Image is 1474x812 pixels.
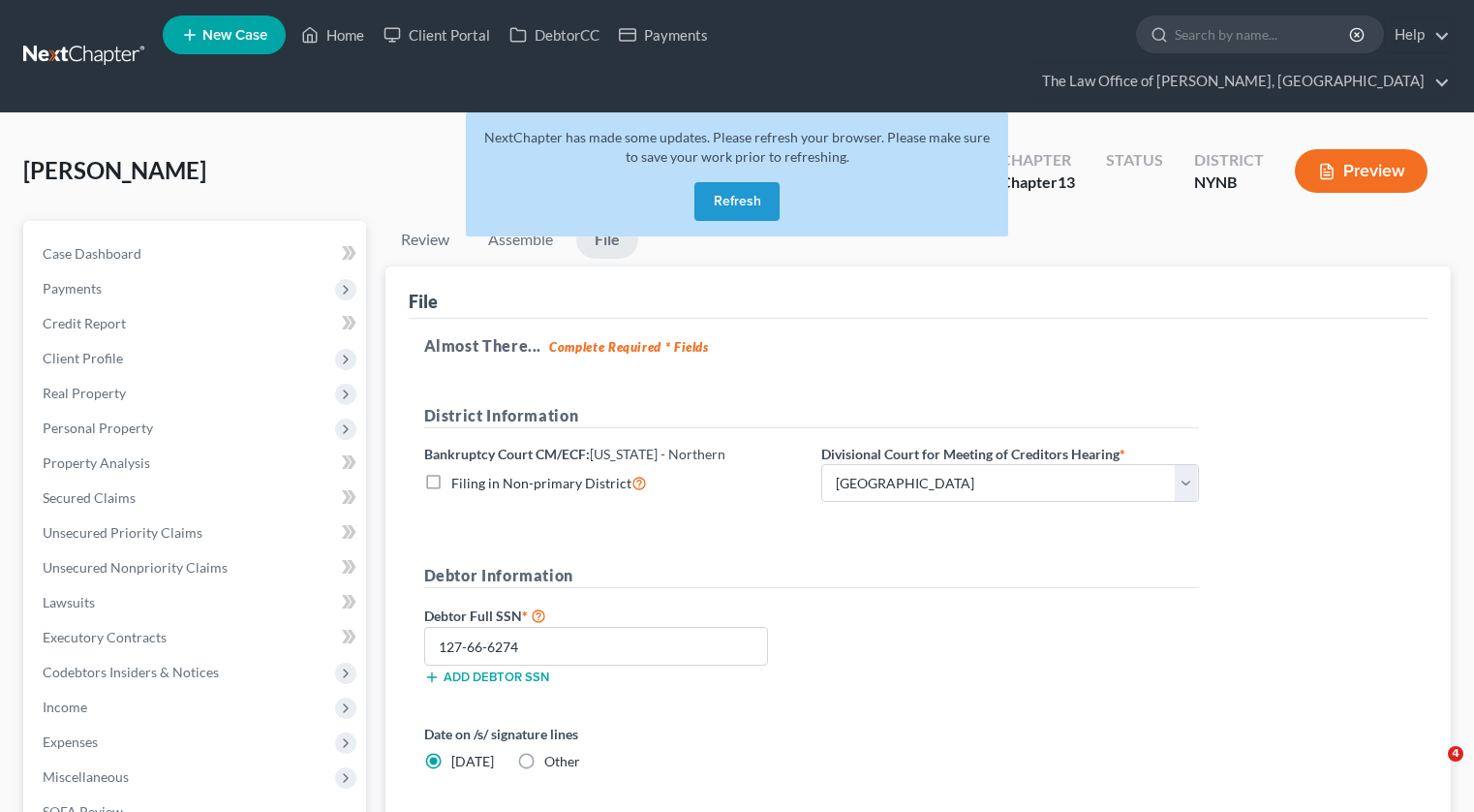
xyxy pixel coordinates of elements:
label: Bankruptcy Court CM/ECF: [424,444,725,464]
a: Payments [609,17,718,52]
span: 4 [1448,746,1463,762]
a: Lawsuits [27,585,366,620]
label: Date on /s/ signature lines [424,724,802,744]
h5: District Information [424,404,1199,428]
a: Client Portal [374,17,500,52]
a: Executory Contracts [27,620,366,655]
span: Filing in Non-primary District [451,475,631,491]
span: Client Profile [43,350,123,366]
div: File [409,290,438,313]
strong: Complete Required * Fields [549,339,709,355]
div: NYNB [1194,172,1264,194]
a: DebtorCC [500,17,609,52]
span: Real Property [43,385,126,401]
span: Case Dashboard [43,245,141,262]
span: Payments [43,280,102,297]
a: Unsecured Nonpriority Claims [27,550,366,585]
label: Debtor Full SSN [415,604,812,627]
span: NextChapter has made some updates. Please refresh your browser. Please make sure to save your wor... [484,129,990,165]
span: Secured Claims [43,489,136,506]
label: Divisional Court for Meeting of Creditors Hearing [821,444,1125,464]
div: Chapter [1000,149,1075,172]
h5: Debtor Information [424,564,1199,588]
div: Chapter [1000,172,1075,194]
a: Secured Claims [27,481,366,515]
span: Lawsuits [43,594,95,610]
span: Codebtors Insiders & Notices [43,664,219,680]
span: Income [43,699,87,715]
input: Search by name... [1175,16,1352,52]
a: Review [385,221,465,259]
a: Credit Report [27,306,366,341]
button: Preview [1295,149,1428,193]
span: [DATE] [451,753,494,769]
span: Credit Report [43,315,126,331]
h5: Almost There... [424,334,1413,358]
span: 13 [1058,172,1075,191]
span: Personal Property [43,420,153,436]
a: Unsecured Priority Claims [27,515,366,550]
iframe: Intercom live chat [1408,746,1455,793]
span: [US_STATE] - Northern [590,446,725,462]
span: Unsecured Priority Claims [43,524,202,541]
a: Case Dashboard [27,236,366,271]
span: Executory Contracts [43,629,167,645]
button: Add debtor SSN [424,670,549,685]
span: Expenses [43,734,98,750]
a: Help [1385,17,1450,52]
span: New Case [202,28,267,43]
div: Status [1106,149,1163,172]
span: Other [544,753,580,769]
a: Property Analysis [27,446,366,481]
a: Home [292,17,374,52]
div: District [1194,149,1264,172]
input: XXX-XX-XXXX [424,627,769,666]
span: Miscellaneous [43,768,129,785]
button: Refresh [694,182,780,221]
span: [PERSON_NAME] [23,156,206,184]
a: The Law Office of [PERSON_NAME], [GEOGRAPHIC_DATA] [1032,64,1450,99]
span: Property Analysis [43,454,150,471]
span: Unsecured Nonpriority Claims [43,559,228,576]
